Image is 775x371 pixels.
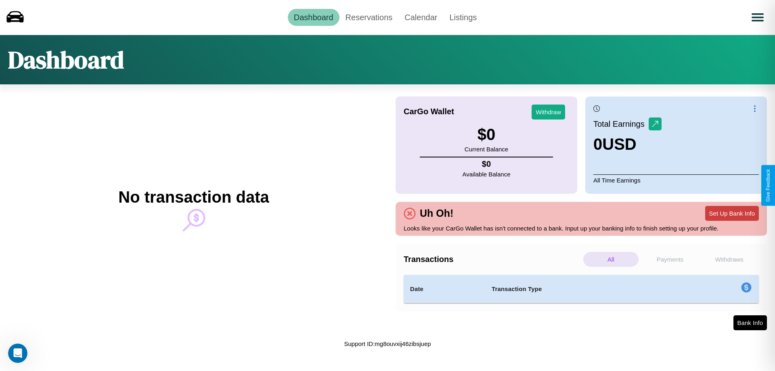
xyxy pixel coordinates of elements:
[593,135,662,153] h3: 0 USD
[8,43,124,76] h1: Dashboard
[733,315,767,330] button: Bank Info
[705,206,759,221] button: Set Up Bank Info
[443,9,483,26] a: Listings
[404,107,454,116] h4: CarGo Wallet
[339,9,399,26] a: Reservations
[288,9,339,26] a: Dashboard
[344,338,431,349] p: Support ID: mg8ouvxij46zibsjuep
[765,169,771,202] div: Give Feedback
[8,344,27,363] iframe: Intercom live chat
[593,117,649,131] p: Total Earnings
[398,9,443,26] a: Calendar
[118,188,269,206] h2: No transaction data
[404,275,759,303] table: simple table
[465,126,508,144] h3: $ 0
[404,223,759,234] p: Looks like your CarGo Wallet has isn't connected to a bank. Input up your banking info to finish ...
[416,208,457,219] h4: Uh Oh!
[593,174,759,186] p: All Time Earnings
[583,252,639,267] p: All
[746,6,769,29] button: Open menu
[404,255,581,264] h4: Transactions
[532,105,565,119] button: Withdraw
[492,284,675,294] h4: Transaction Type
[643,252,698,267] p: Payments
[702,252,757,267] p: Withdraws
[465,144,508,155] p: Current Balance
[410,284,479,294] h4: Date
[463,169,511,180] p: Available Balance
[463,159,511,169] h4: $ 0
